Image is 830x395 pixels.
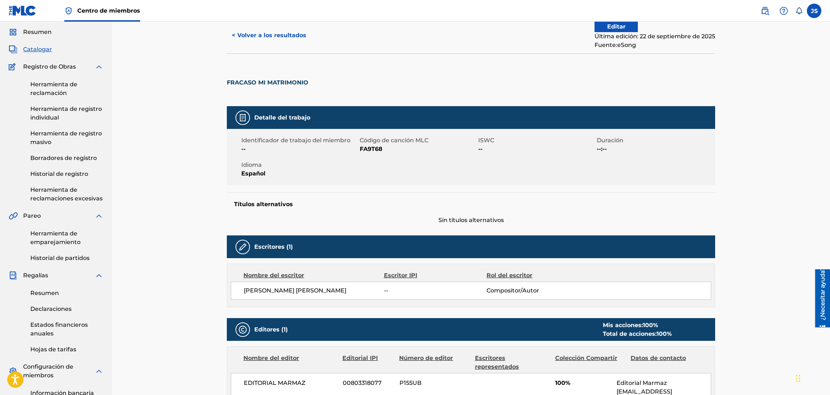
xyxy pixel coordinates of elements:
[9,45,52,54] a: CatalogarCatalogar
[9,5,36,16] img: Logotipo del MLC
[30,186,103,202] font: Herramienta de reclamaciones excesivas
[30,229,103,247] a: Herramienta de emparejamiento
[555,355,617,361] font: Colección Compartir
[9,62,18,71] img: Registro de Obras
[360,137,428,144] font: Código de canción MLC
[30,170,88,177] font: Historial de registro
[475,355,519,370] font: Escritores representados
[227,26,311,44] button: < Volver a los resultados
[241,137,350,144] font: Identificador de trabajo del miembro
[243,272,304,279] font: Nombre del escritor
[23,363,73,379] font: Configuración de miembros
[244,379,306,386] font: EDITORIAL MARMAZ
[243,355,299,361] font: Nombre del editor
[281,326,288,333] font: (1)
[779,6,788,15] img: ayuda
[9,28,52,36] a: ResumenResumen
[807,4,821,18] div: Menú de usuario
[95,367,103,376] img: expandir
[9,28,17,36] img: Resumen
[603,330,657,337] font: Total de acciones:
[555,379,570,386] font: 100%
[23,212,41,219] font: Pareo
[30,346,76,353] font: Hojas de tarifas
[617,42,636,48] font: eSong
[23,272,48,279] font: Regalías
[796,368,800,389] div: Arrastrar
[30,290,59,296] font: Resumen
[238,113,247,122] img: Detalle del trabajo
[30,305,72,312] font: Declaraciones
[254,114,310,121] font: Detalle del trabajo
[241,161,262,168] font: Idioma
[9,367,17,376] img: Configuración de miembros
[30,186,103,203] a: Herramienta de reclamaciones excesivas
[30,129,103,147] a: Herramienta de registro masivo
[487,287,539,294] font: Compositor/Autor
[595,33,639,40] font: Última edición:
[244,287,346,294] font: [PERSON_NAME] [PERSON_NAME]
[9,271,17,280] img: Regalías
[30,345,103,354] a: Hojas de tarifas
[795,7,803,14] div: Notificaciones
[399,355,453,361] font: Número de editor
[95,271,103,280] img: expandir
[643,322,653,329] font: 100
[234,201,293,208] font: Títulos alternativos
[384,272,417,279] font: Escritor IPI
[9,212,18,220] img: Pareo
[30,105,102,121] font: Herramienta de registro individual
[487,272,532,279] font: Rol del escritor
[30,305,103,313] a: Declaraciones
[478,146,483,152] font: --
[603,322,643,329] font: Mis acciones:
[241,146,246,152] font: --
[30,155,97,161] font: Borradores de registro
[30,321,103,338] a: Estados financieros anuales
[399,379,422,386] font: P155UB
[254,326,280,333] font: Editores
[232,32,306,39] font: < Volver a los resultados
[653,322,658,329] font: %
[342,355,378,361] font: Editorial IPI
[30,321,88,337] font: Estados financieros anuales
[30,289,103,298] a: Resumen
[360,146,382,152] font: FA9T68
[238,325,247,334] img: Editores
[30,230,81,246] font: Herramienta de emparejamiento
[30,130,102,146] font: Herramienta de registro masivo
[23,63,76,70] font: Registro de Obras
[640,33,715,40] font: 22 de septiembre de 2025
[597,146,607,152] font: --:--
[595,42,617,48] font: Fuente:
[595,21,638,32] button: Editar
[384,287,388,294] font: --
[810,269,830,327] iframe: Centro de recursos
[286,243,293,250] font: (1)
[238,243,247,251] img: Escritores
[30,80,103,97] a: Herramienta de reclamación
[30,170,103,178] a: Historial de registro
[241,170,265,177] font: Español
[438,217,504,223] font: Sin títulos alternativos
[30,255,90,261] font: Historial de partidos
[607,23,626,30] font: Editar
[30,154,103,162] a: Borradores de registro
[30,81,77,96] font: Herramienta de reclamación
[631,355,686,361] font: Datos de contacto
[23,29,52,35] font: Resumen
[77,7,140,14] font: Centro de miembros
[227,79,308,86] font: FRACASO MI MATRIMONIO
[30,105,103,122] a: Herramienta de registro individual
[478,137,494,144] font: ISWC
[794,360,830,395] iframe: Widget de chat
[95,62,103,71] img: expandir
[777,4,791,18] div: Ayuda
[657,330,667,337] font: 100
[597,137,623,144] font: Duración
[9,45,17,54] img: Catalogar
[758,4,772,18] a: Búsqueda pública
[254,243,285,250] font: Escritores
[64,6,73,15] img: Titular de los derechos superior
